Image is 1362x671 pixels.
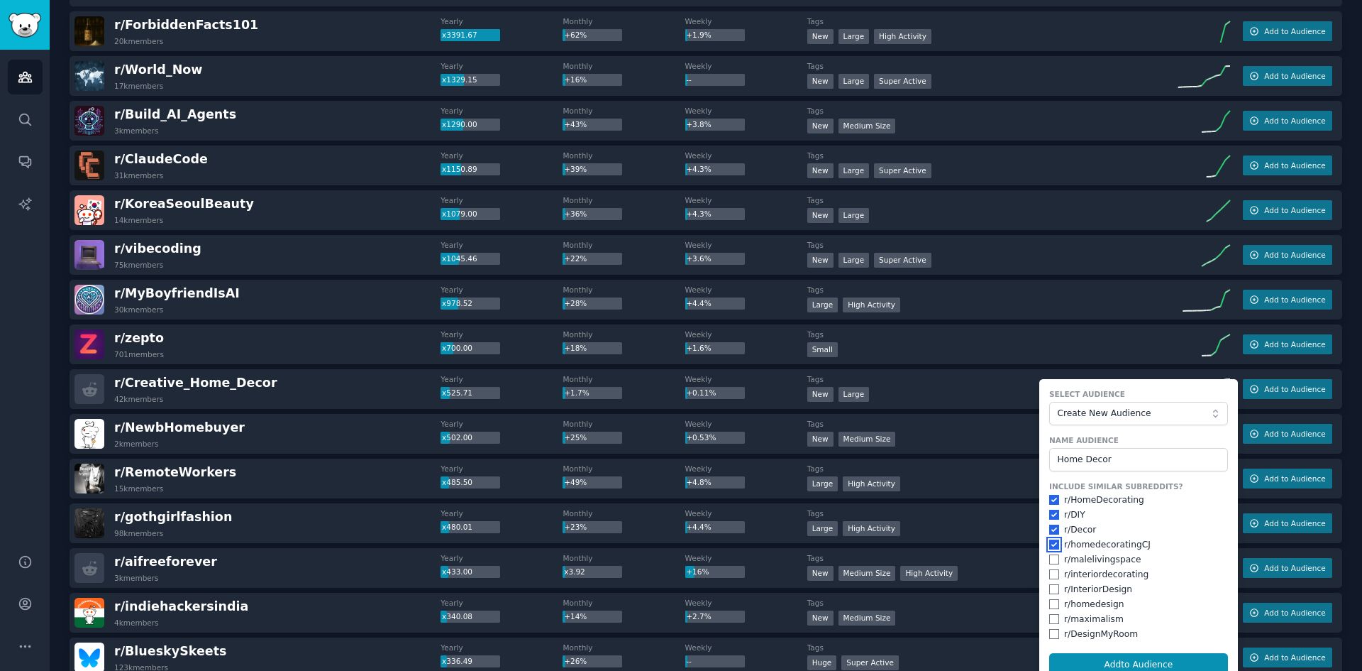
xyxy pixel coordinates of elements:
span: Add to Audience [1264,71,1325,81]
span: +16% [564,75,587,84]
span: x1150.89 [442,165,477,173]
div: Large [807,298,838,312]
dt: Weekly [685,508,807,518]
dt: Tags [807,598,1173,608]
span: -- [686,75,692,84]
div: 30k members [114,305,163,315]
div: 75k members [114,260,163,270]
span: -- [686,657,692,665]
dt: Yearly [441,598,563,608]
dt: Monthly [563,16,685,26]
span: r/ zepto [114,331,164,345]
dt: Monthly [563,553,685,563]
button: Add to Audience [1243,200,1332,220]
dt: Tags [807,285,1173,295]
div: Large [807,476,838,491]
span: +3.8% [686,120,711,129]
img: gothgirlfashion [74,508,104,538]
dt: Yearly [441,16,563,26]
span: +3.6% [686,254,711,263]
span: r/ aifreeforever [114,555,217,569]
dt: Tags [807,464,1173,474]
span: Add to Audience [1264,295,1325,305]
span: r/ World_Now [114,62,202,77]
img: ClaudeCode [74,151,104,180]
span: Add to Audience [1264,429,1325,439]
span: x433.00 [442,567,472,576]
span: +25% [564,433,587,442]
span: x480.01 [442,523,472,531]
img: zepto [74,329,104,359]
span: x340.08 [442,612,472,621]
dt: Monthly [563,598,685,608]
span: +4.4% [686,299,711,307]
dt: Monthly [563,508,685,518]
label: Select Audience [1049,389,1228,399]
span: Add to Audience [1264,250,1325,260]
dt: Monthly [563,329,685,339]
div: r/ maximalism [1064,613,1124,626]
img: MyBoyfriendIsAI [74,285,104,315]
span: +18% [564,344,587,352]
dt: Weekly [685,61,807,71]
button: Add to Audience [1243,290,1332,310]
span: x3.92 [564,567,585,576]
div: Large [838,74,870,89]
div: r/ DesignMyRoom [1064,628,1138,641]
img: Build_AI_Agents [74,106,104,136]
span: +1.6% [686,344,711,352]
button: Add to Audience [1243,424,1332,444]
div: r/ Decor [1064,524,1096,537]
dt: Monthly [563,285,685,295]
span: x485.50 [442,478,472,486]
span: Add to Audience [1264,339,1325,349]
span: Add to Audience [1264,205,1325,215]
span: +49% [564,478,587,486]
div: High Activity [843,298,900,312]
span: r/ vibecoding [114,241,201,256]
div: Medium Size [838,432,896,447]
span: +62% [564,31,587,39]
span: +1.9% [686,31,711,39]
div: New [807,74,834,89]
span: +43% [564,120,587,129]
dt: Monthly [563,61,685,71]
dt: Yearly [441,151,563,160]
img: World_Now [74,61,104,91]
div: Large [838,163,870,178]
button: Add to Audience [1243,469,1332,489]
button: Add to Audience [1243,111,1332,131]
button: Create New Audience [1049,402,1228,426]
button: Add to Audience [1243,156,1332,175]
span: +4.3% [686,165,711,173]
span: r/ KoreaSeoulBeauty [114,197,254,211]
span: +4.3% [686,209,711,218]
dt: Yearly [441,374,563,384]
dt: Monthly [563,195,685,205]
div: Huge [807,655,837,670]
dt: Weekly [685,329,807,339]
dt: Weekly [685,285,807,295]
dt: Tags [807,240,1173,250]
dt: Weekly [685,643,807,653]
div: New [807,119,834,133]
dt: Weekly [685,553,807,563]
div: 2k members [114,439,159,449]
div: 20k members [114,36,163,46]
div: New [807,163,834,178]
dt: Tags [807,508,1173,518]
div: Large [807,521,838,536]
span: +36% [564,209,587,218]
span: Add to Audience [1264,608,1325,618]
button: Add to Audience [1243,334,1332,354]
span: +2.7% [686,612,711,621]
div: r/ InteriorDesign [1064,584,1132,596]
span: r/ indiehackersindia [114,599,248,613]
dt: Weekly [685,151,807,160]
img: vibecoding [74,240,104,270]
dt: Yearly [441,285,563,295]
span: x336.49 [442,657,472,665]
div: High Activity [843,476,900,491]
span: +0.11% [686,388,716,397]
button: Add to Audience [1243,513,1332,533]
